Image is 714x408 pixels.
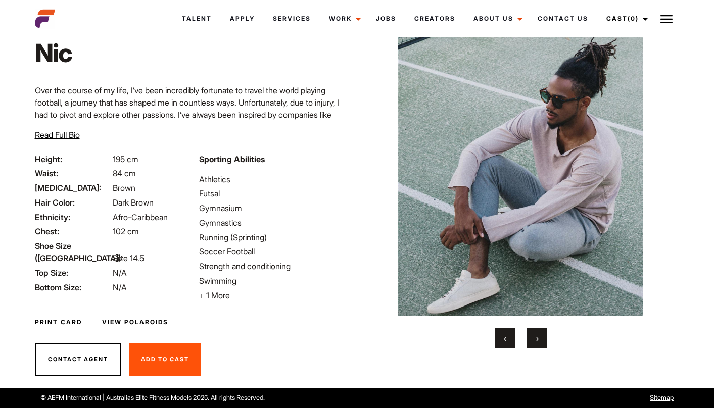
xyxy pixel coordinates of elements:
[504,333,506,343] span: Previous
[35,267,111,279] span: Top Size:
[464,5,529,32] a: About Us
[199,173,351,185] li: Athletics
[660,13,673,25] img: Burger icon
[199,290,230,300] span: + 1 More
[199,217,351,229] li: Gymnastics
[35,182,111,194] span: [MEDICAL_DATA]:
[102,318,168,327] a: View Polaroids
[199,231,351,243] li: Running (Sprinting)
[367,5,405,32] a: Jobs
[536,333,539,343] span: Next
[35,196,111,209] span: Hair Color:
[650,394,674,401] a: Sitemap
[35,240,111,264] span: Shoe Size ([GEOGRAPHIC_DATA]):
[35,318,82,327] a: Print Card
[35,167,111,179] span: Waist:
[113,183,135,193] span: Brown
[141,355,189,363] span: Add To Cast
[113,226,139,236] span: 102 cm
[264,5,320,32] a: Services
[199,187,351,199] li: Futsal
[113,154,138,164] span: 195 cm
[35,9,55,29] img: cropped-aefm-brand-fav-22-square.png
[199,275,351,287] li: Swimming
[199,202,351,214] li: Gymnasium
[199,154,265,164] strong: Sporting Abilities
[35,153,111,165] span: Height:
[129,343,201,376] button: Add To Cast
[113,212,168,222] span: Afro-Caribbean
[113,168,136,178] span: 84 cm
[221,5,264,32] a: Apply
[113,282,127,292] span: N/A
[320,5,367,32] a: Work
[628,15,639,22] span: (0)
[40,393,405,402] p: © AEFM International | Australias Elite Fitness Models 2025. All rights Reserved.
[380,10,660,316] img: Nic seated on tennis court wearing jeans and salmon pull over
[35,38,101,68] h1: Nic
[35,225,111,237] span: Chest:
[597,5,654,32] a: Cast(0)
[405,5,464,32] a: Creators
[35,343,121,376] button: Contact Agent
[35,211,111,223] span: Ethnicity:
[35,130,80,140] span: Read Full Bio
[199,245,351,258] li: Soccer Football
[35,281,111,293] span: Bottom Size:
[199,260,351,272] li: Strength and conditioning
[113,268,127,278] span: N/A
[173,5,221,32] a: Talent
[529,5,597,32] a: Contact Us
[113,253,144,263] span: Size 14.5
[35,84,351,157] p: Over the course of my life, I’ve been incredibly fortunate to travel the world playing football, ...
[35,129,80,141] button: Read Full Bio
[113,197,154,208] span: Dark Brown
